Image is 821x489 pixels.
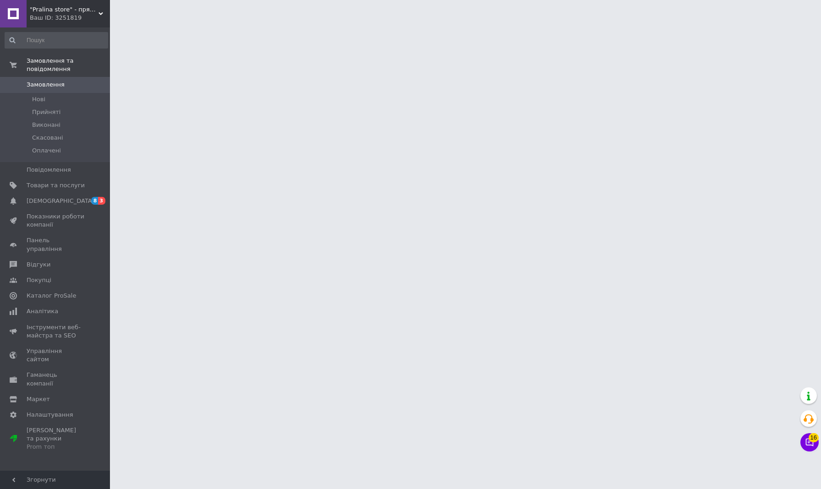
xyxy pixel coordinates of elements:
span: Товари та послуги [27,181,85,190]
span: 3 [98,197,105,205]
span: 8 [91,197,99,205]
span: "Pralina store" - пряжа і домашній текстиль [30,5,99,14]
span: Оплачені [32,147,61,155]
span: Покупці [27,276,51,284]
span: Гаманець компанії [27,371,85,387]
span: Налаштування [27,411,73,419]
input: Пошук [5,32,108,49]
span: Аналітика [27,307,58,315]
span: Панель управління [27,236,85,253]
span: Прийняті [32,108,60,116]
div: Ваш ID: 3251819 [30,14,110,22]
span: Замовлення [27,81,65,89]
span: Управління сайтом [27,347,85,364]
div: Prom топ [27,443,85,451]
span: Показники роботи компанії [27,212,85,229]
span: Нові [32,95,45,103]
span: [PERSON_NAME] та рахунки [27,426,85,451]
span: Замовлення та повідомлення [27,57,110,73]
span: Повідомлення [27,166,71,174]
span: Каталог ProSale [27,292,76,300]
span: 16 [809,433,819,442]
span: Скасовані [32,134,63,142]
button: Чат з покупцем16 [800,433,819,451]
span: Маркет [27,395,50,403]
span: [DEMOGRAPHIC_DATA] [27,197,94,205]
span: Виконані [32,121,60,129]
span: Відгуки [27,261,50,269]
span: Інструменти веб-майстра та SEO [27,323,85,340]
